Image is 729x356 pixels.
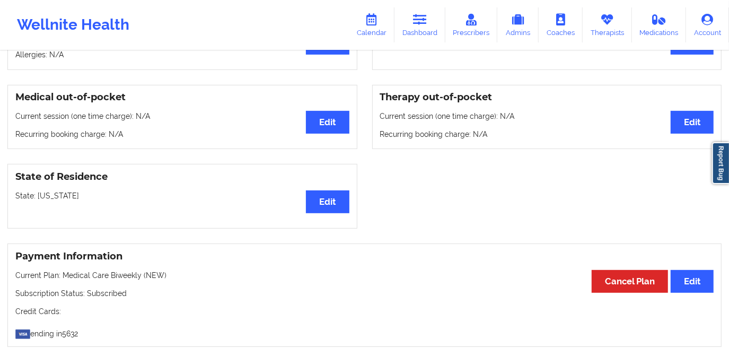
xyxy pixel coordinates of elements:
[380,129,714,140] p: Recurring booking charge: N/A
[15,91,349,103] h3: Medical out-of-pocket
[306,190,349,213] button: Edit
[349,7,394,42] a: Calendar
[15,250,714,263] h3: Payment Information
[15,190,349,201] p: State: [US_STATE]
[380,111,714,121] p: Current session (one time charge): N/A
[15,324,714,339] p: ending in 5632
[15,306,714,317] p: Credit Cards:
[583,7,632,42] a: Therapists
[306,111,349,134] button: Edit
[15,270,714,281] p: Current Plan: Medical Care Biweekly (NEW)
[686,7,729,42] a: Account
[15,288,714,299] p: Subscription Status: Subscribed
[445,7,498,42] a: Prescribers
[380,91,714,103] h3: Therapy out-of-pocket
[539,7,583,42] a: Coaches
[497,7,539,42] a: Admins
[592,270,668,293] button: Cancel Plan
[15,49,349,60] p: Allergies: N/A
[671,111,714,134] button: Edit
[394,7,445,42] a: Dashboard
[15,111,349,121] p: Current session (one time charge): N/A
[15,171,349,183] h3: State of Residence
[632,7,687,42] a: Medications
[712,142,729,184] a: Report Bug
[671,270,714,293] button: Edit
[15,129,349,140] p: Recurring booking charge: N/A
